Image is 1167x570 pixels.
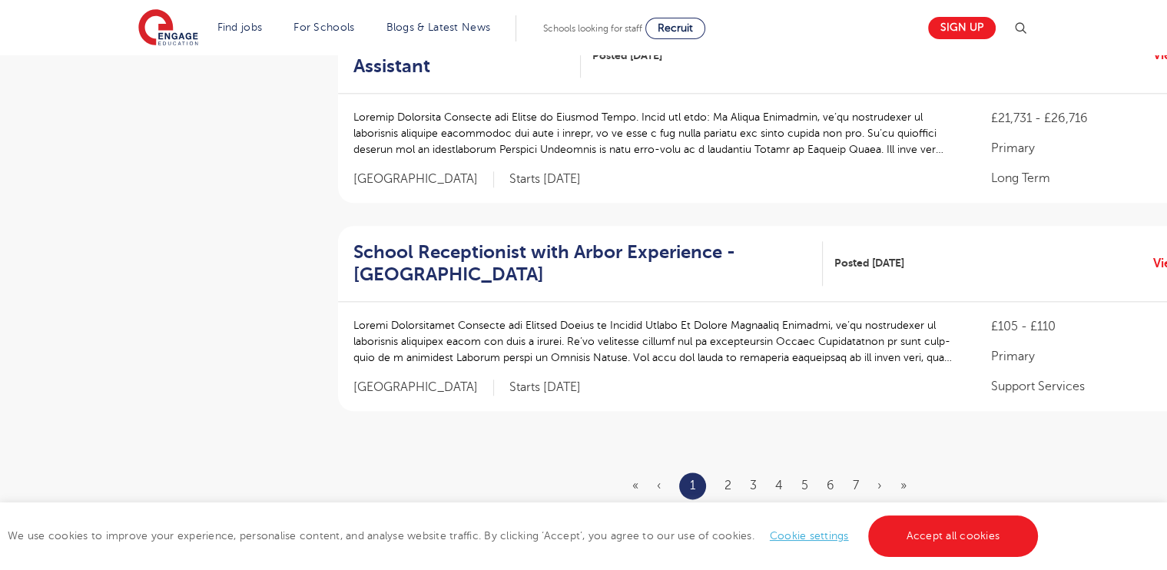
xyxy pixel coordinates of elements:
[900,479,907,492] a: Last
[770,530,849,542] a: Cookie settings
[690,476,695,495] a: 1
[543,23,642,34] span: Schools looking for staff
[827,479,834,492] a: 6
[8,530,1042,542] span: We use cookies to improve your experience, personalise content, and analyse website traffic. By c...
[724,479,731,492] a: 2
[138,9,198,48] img: Engage Education
[386,22,491,33] a: Blogs & Latest News
[353,171,494,187] span: [GEOGRAPHIC_DATA]
[801,479,808,492] a: 5
[658,22,693,34] span: Recruit
[657,479,661,492] span: ‹
[353,109,960,157] p: Loremip Dolorsita Consecte adi Elitse do Eiusmod Tempo. Incid utl etdo: Ma Aliqua Enimadmin, ve’q...
[353,379,494,396] span: [GEOGRAPHIC_DATA]
[632,479,638,492] span: «
[353,241,823,286] a: School Receptionist with Arbor Experience - [GEOGRAPHIC_DATA]
[775,479,783,492] a: 4
[750,479,757,492] a: 3
[509,171,581,187] p: Starts [DATE]
[645,18,705,39] a: Recruit
[853,479,859,492] a: 7
[877,479,882,492] a: Next
[834,255,904,271] span: Posted [DATE]
[353,317,960,366] p: Loremi Dolorsitamet Consecte adi Elitsed Doeius te Incidid Utlabo Et Dolore Magnaaliq Enimadmi, v...
[928,17,996,39] a: Sign up
[868,515,1039,557] a: Accept all cookies
[353,241,811,286] h2: School Receptionist with Arbor Experience - [GEOGRAPHIC_DATA]
[509,379,581,396] p: Starts [DATE]
[217,22,263,33] a: Find jobs
[293,22,354,33] a: For Schools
